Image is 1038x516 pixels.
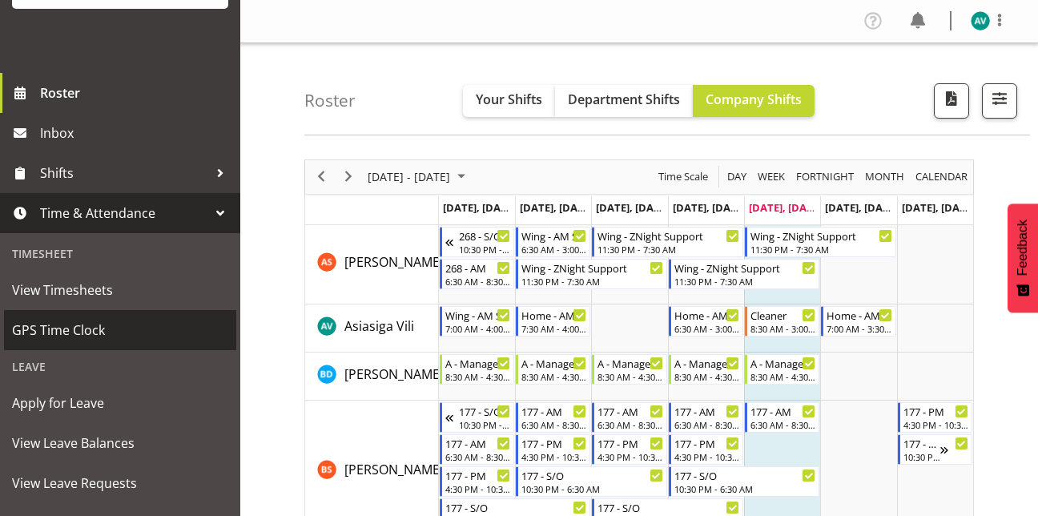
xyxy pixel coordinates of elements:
a: [PERSON_NAME] [344,252,444,272]
button: Company Shifts [693,85,815,117]
a: Asiasiga Vili [344,316,414,336]
div: Billie Sothern"s event - 177 - PM Begin From Tuesday, August 12, 2025 at 4:30:00 PM GMT+12:00 End... [516,434,590,465]
span: [DATE], [DATE] [520,200,593,215]
div: Wing - AM Support 1 [521,228,586,244]
span: Feedback [1016,220,1030,276]
div: 10:30 PM - 6:30 AM [521,482,663,495]
div: Wing - ZNight Support [597,228,739,244]
div: Barbara Dunlop"s event - A - Manager Begin From Tuesday, August 12, 2025 at 8:30:00 AM GMT+12:00 ... [516,354,590,385]
div: A - Manager [750,355,815,371]
div: 7:00 AM - 3:30 PM [827,322,891,335]
div: 177 - S/O [674,467,816,483]
div: 177 - S/O [459,403,510,419]
div: 10:30 PM - 6:30 AM [674,482,816,495]
div: Billie Sothern"s event - 177 - PM Begin From Wednesday, August 13, 2025 at 4:30:00 PM GMT+12:00 E... [592,434,666,465]
span: Month [863,167,906,187]
span: Your Shifts [476,91,542,108]
div: Arshdeep Singh"s event - Wing - AM Support 1 Begin From Tuesday, August 12, 2025 at 6:30:00 AM GM... [516,227,590,257]
div: Arshdeep Singh"s event - Wing - ZNight Support Begin From Wednesday, August 13, 2025 at 11:30:00 ... [592,227,743,257]
div: 177 - S/O [521,467,663,483]
button: Previous [311,167,332,187]
div: 11:30 PM - 7:30 AM [597,243,739,256]
div: Billie Sothern"s event - 177 - AM Begin From Friday, August 15, 2025 at 6:30:00 AM GMT+12:00 Ends... [745,402,819,433]
a: View Leave Requests [4,463,236,503]
button: Your Shifts [463,85,555,117]
span: Asiasiga Vili [344,317,414,335]
div: 8:30 AM - 4:30 PM [445,370,510,383]
div: previous period [308,160,335,194]
div: 4:30 PM - 10:30 PM [521,450,586,463]
span: View Leave Requests [12,471,228,495]
div: 7:00 AM - 4:00 PM [445,322,510,335]
span: Time Scale [657,167,710,187]
div: A - Manager [445,355,510,371]
div: August 11 - 17, 2025 [362,160,475,194]
div: Home - AM Support 1 [827,307,891,323]
div: Arshdeep Singh"s event - Wing - ZNight Support Begin From Thursday, August 14, 2025 at 11:30:00 P... [669,259,820,289]
a: Apply for Leave [4,383,236,423]
div: 177 - AM [445,435,510,451]
span: [PERSON_NAME] [344,365,444,383]
div: 268 - AM [445,260,510,276]
div: 177 - S/O [445,499,587,515]
div: 177 - AM [521,403,586,419]
div: Asiasiga Vili"s event - Cleaner Begin From Friday, August 15, 2025 at 8:30:00 AM GMT+12:00 Ends A... [745,306,819,337]
div: Asiasiga Vili"s event - Home - AM Support 2 Begin From Thursday, August 14, 2025 at 6:30:00 AM GM... [669,306,743,337]
div: 8:30 AM - 4:30 PM [521,370,586,383]
div: Wing - ZNight Support [750,228,892,244]
td: Arshdeep Singh resource [305,225,439,304]
span: View Timesheets [12,278,228,302]
button: Timeline Week [755,167,788,187]
div: 177 - PM [597,435,662,451]
span: Day [726,167,748,187]
div: Billie Sothern"s event - 177 - AM Begin From Thursday, August 14, 2025 at 6:30:00 AM GMT+12:00 En... [669,402,743,433]
div: Billie Sothern"s event - 177 - S/O Begin From Thursday, August 14, 2025 at 10:30:00 PM GMT+12:00 ... [669,466,820,497]
div: 11:30 PM - 7:30 AM [674,275,816,288]
div: Timesheet [4,237,236,270]
div: Wing - ZNight Support [521,260,663,276]
div: 177 - PM [445,467,510,483]
div: Barbara Dunlop"s event - A - Manager Begin From Wednesday, August 13, 2025 at 8:30:00 AM GMT+12:0... [592,354,666,385]
div: A - Manager [597,355,662,371]
button: Filter Shifts [982,83,1017,119]
button: Fortnight [794,167,857,187]
div: Wing - AM Support 2 [445,307,510,323]
button: Next [338,167,360,187]
button: Month [913,167,971,187]
div: Wing - ZNight Support [674,260,816,276]
span: Apply for Leave [12,391,228,415]
span: Shifts [40,161,208,185]
div: 177 - PM [674,435,739,451]
div: Cleaner [750,307,815,323]
div: Billie Sothern"s event - 177 - PM Begin From Monday, August 11, 2025 at 4:30:00 PM GMT+12:00 Ends... [440,466,514,497]
div: 6:30 AM - 8:30 AM [445,450,510,463]
img: asiasiga-vili8528.jpg [971,11,990,30]
span: [DATE], [DATE] [673,200,746,215]
div: Asiasiga Vili"s event - Home - AM Support 3 Begin From Tuesday, August 12, 2025 at 7:30:00 AM GMT... [516,306,590,337]
button: August 2025 [365,167,473,187]
div: 4:30 PM - 10:30 PM [597,450,662,463]
button: Timeline Day [725,167,750,187]
div: Home - AM Support 3 [521,307,586,323]
span: Department Shifts [568,91,680,108]
div: 11:30 PM - 7:30 AM [521,275,663,288]
span: [DATE], [DATE] [443,200,516,215]
div: next period [335,160,362,194]
div: 177 - S/O [597,499,739,515]
span: Roster [40,81,232,105]
a: [PERSON_NAME] [344,365,444,384]
span: View Leave Balances [12,431,228,455]
div: 177 - AM [674,403,739,419]
div: Asiasiga Vili"s event - Wing - AM Support 2 Begin From Monday, August 11, 2025 at 7:00:00 AM GMT+... [440,306,514,337]
div: 10:30 PM - 6:30 AM [903,450,940,463]
div: 177 - AM [750,403,815,419]
div: 8:30 AM - 4:30 PM [750,370,815,383]
div: 10:30 PM - 6:30 AM [459,418,510,431]
a: GPS Time Clock [4,310,236,350]
div: 6:30 AM - 8:30 AM [750,418,815,431]
div: Arshdeep Singh"s event - Wing - ZNight Support Begin From Friday, August 15, 2025 at 11:30:00 PM ... [745,227,896,257]
div: 8:30 AM - 3:00 PM [750,322,815,335]
span: [DATE] - [DATE] [366,167,452,187]
h4: Roster [304,91,356,110]
div: 6:30 AM - 3:00 PM [521,243,586,256]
